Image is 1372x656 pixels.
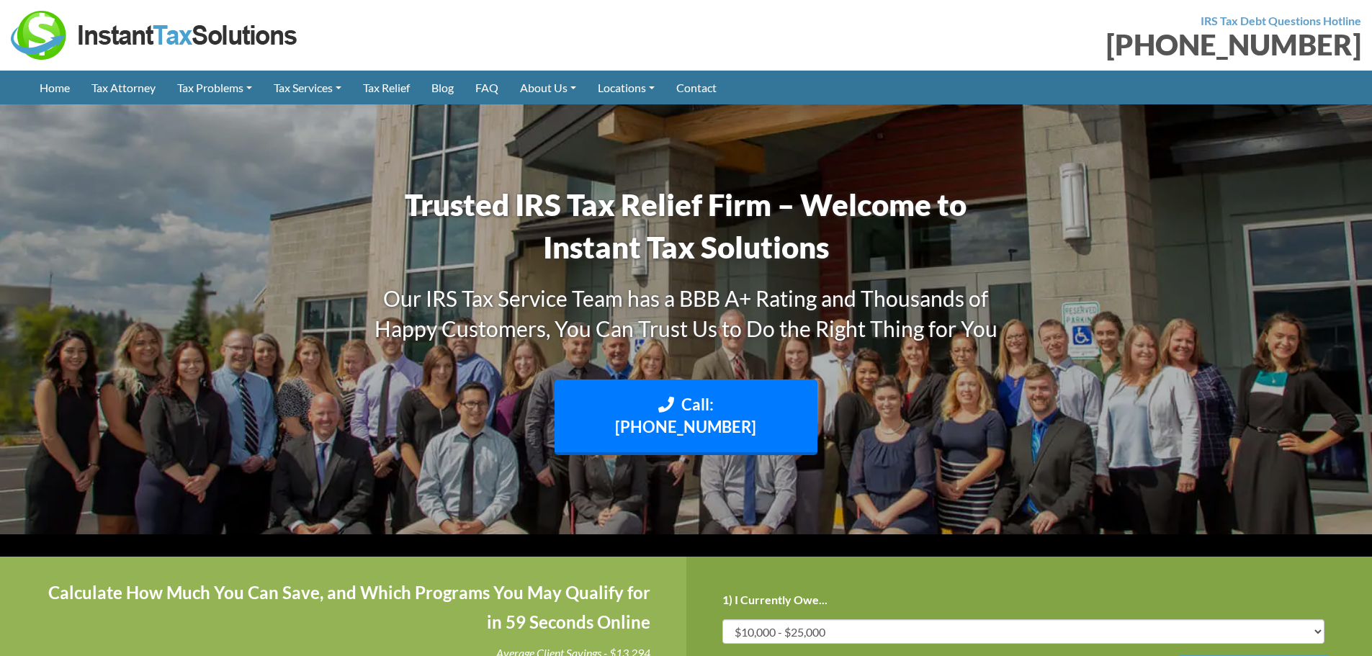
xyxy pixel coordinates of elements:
a: Tax Problems [166,71,263,104]
a: Home [29,71,81,104]
a: Contact [665,71,727,104]
div: [PHONE_NUMBER] [697,30,1362,59]
a: About Us [509,71,587,104]
a: Tax Relief [352,71,421,104]
a: Tax Attorney [81,71,166,104]
h3: Our IRS Tax Service Team has a BBB A+ Rating and Thousands of Happy Customers, You Can Trust Us t... [355,283,1018,343]
img: Instant Tax Solutions Logo [11,11,299,60]
a: Blog [421,71,465,104]
a: FAQ [465,71,509,104]
a: Tax Services [263,71,352,104]
strong: IRS Tax Debt Questions Hotline [1201,14,1361,27]
h1: Trusted IRS Tax Relief Firm – Welcome to Instant Tax Solutions [355,184,1018,269]
a: Call: [PHONE_NUMBER] [555,379,818,456]
a: Locations [587,71,665,104]
a: Instant Tax Solutions Logo [11,27,299,40]
h4: Calculate How Much You Can Save, and Which Programs You May Qualify for in 59 Seconds Online [36,578,650,637]
label: 1) I Currently Owe... [722,593,828,608]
